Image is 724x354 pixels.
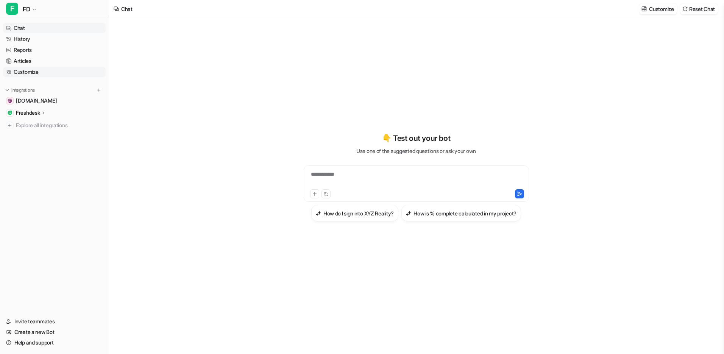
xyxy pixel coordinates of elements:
[23,4,30,14] span: FD
[6,3,18,15] span: F
[680,3,718,14] button: Reset Chat
[3,23,106,33] a: Chat
[3,45,106,55] a: Reports
[3,120,106,131] a: Explore all integrations
[3,56,106,66] a: Articles
[6,122,14,129] img: explore all integrations
[3,327,106,337] a: Create a new Bot
[96,87,101,93] img: menu_add.svg
[311,205,398,221] button: How do I sign into XYZ Reality?How do I sign into XYZ Reality?
[3,316,106,327] a: Invite teammates
[16,119,103,131] span: Explore all integrations
[649,5,674,13] p: Customize
[3,86,37,94] button: Integrations
[3,95,106,106] a: support.xyzreality.com[DOMAIN_NAME]
[641,6,647,12] img: customize
[406,211,411,216] img: How is % complete calculated in my project?
[323,209,394,217] h3: How do I sign into XYZ Reality?
[682,6,688,12] img: reset
[3,67,106,77] a: Customize
[3,337,106,348] a: Help and support
[316,211,321,216] img: How do I sign into XYZ Reality?
[356,147,476,155] p: Use one of the suggested questions or ask your own
[413,209,516,217] h3: How is % complete calculated in my project?
[639,3,677,14] button: Customize
[382,133,450,144] p: 👇 Test out your bot
[16,97,57,104] span: [DOMAIN_NAME]
[8,111,12,115] img: Freshdesk
[401,205,521,221] button: How is % complete calculated in my project?How is % complete calculated in my project?
[5,87,10,93] img: expand menu
[8,98,12,103] img: support.xyzreality.com
[3,34,106,44] a: History
[11,87,35,93] p: Integrations
[16,109,40,117] p: Freshdesk
[121,5,133,13] div: Chat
